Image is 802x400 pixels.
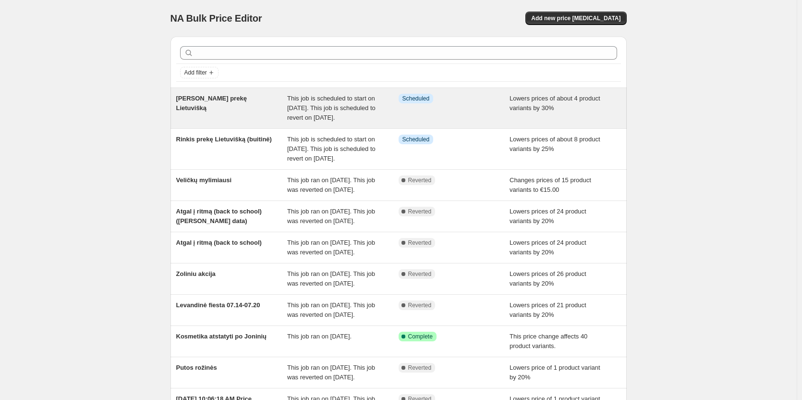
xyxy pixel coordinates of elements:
span: Levandinė fiesta 07.14-07.20 [176,301,260,309]
span: This job is scheduled to start on [DATE]. This job is scheduled to revert on [DATE]. [287,136,376,162]
span: Reverted [408,270,432,278]
span: Atgal į ritmą (back to school) [176,239,262,246]
span: Rinkis prekę Lietuvišką (buitinė) [176,136,272,143]
span: Changes prices of 15 product variants to €15.00 [510,176,591,193]
span: This price change affects 40 product variants. [510,333,587,350]
span: NA Bulk Price Editor [170,13,262,24]
span: Zoliniu akcija [176,270,216,277]
span: Kosmetika atstatyti po Joninių [176,333,267,340]
span: Lowers prices of 26 product variants by 20% [510,270,586,287]
button: Add filter [180,67,219,78]
span: This job ran on [DATE]. This job was reverted on [DATE]. [287,270,375,287]
span: Reverted [408,301,432,309]
span: Scheduled [402,95,430,102]
span: This job ran on [DATE]. This job was reverted on [DATE]. [287,301,375,318]
span: This job ran on [DATE]. This job was reverted on [DATE]. [287,176,375,193]
span: Add new price [MEDICAL_DATA] [531,14,620,22]
span: Lowers price of 1 product variant by 20% [510,364,600,381]
span: This job ran on [DATE]. This job was reverted on [DATE]. [287,239,375,256]
span: Scheduled [402,136,430,143]
span: This job is scheduled to start on [DATE]. This job is scheduled to revert on [DATE]. [287,95,376,121]
span: This job ran on [DATE]. This job was reverted on [DATE]. [287,208,375,225]
span: Complete [408,333,433,340]
span: Atgal į ritmą (back to school) ([PERSON_NAME] data) [176,208,262,225]
span: Reverted [408,176,432,184]
span: Veličkų mylimiausi [176,176,232,184]
span: Lowers prices of about 8 product variants by 25% [510,136,600,152]
span: Putos rožinės [176,364,217,371]
span: This job ran on [DATE]. This job was reverted on [DATE]. [287,364,375,381]
span: This job ran on [DATE]. [287,333,352,340]
span: Reverted [408,364,432,372]
span: Lowers prices of 21 product variants by 20% [510,301,586,318]
span: Lowers prices of 24 product variants by 20% [510,239,586,256]
span: Reverted [408,239,432,247]
span: Reverted [408,208,432,215]
span: [PERSON_NAME] prekę Lietuvišką [176,95,247,112]
button: Add new price [MEDICAL_DATA] [525,12,626,25]
span: Lowers prices of 24 product variants by 20% [510,208,586,225]
span: Add filter [184,69,207,76]
span: Lowers prices of about 4 product variants by 30% [510,95,600,112]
